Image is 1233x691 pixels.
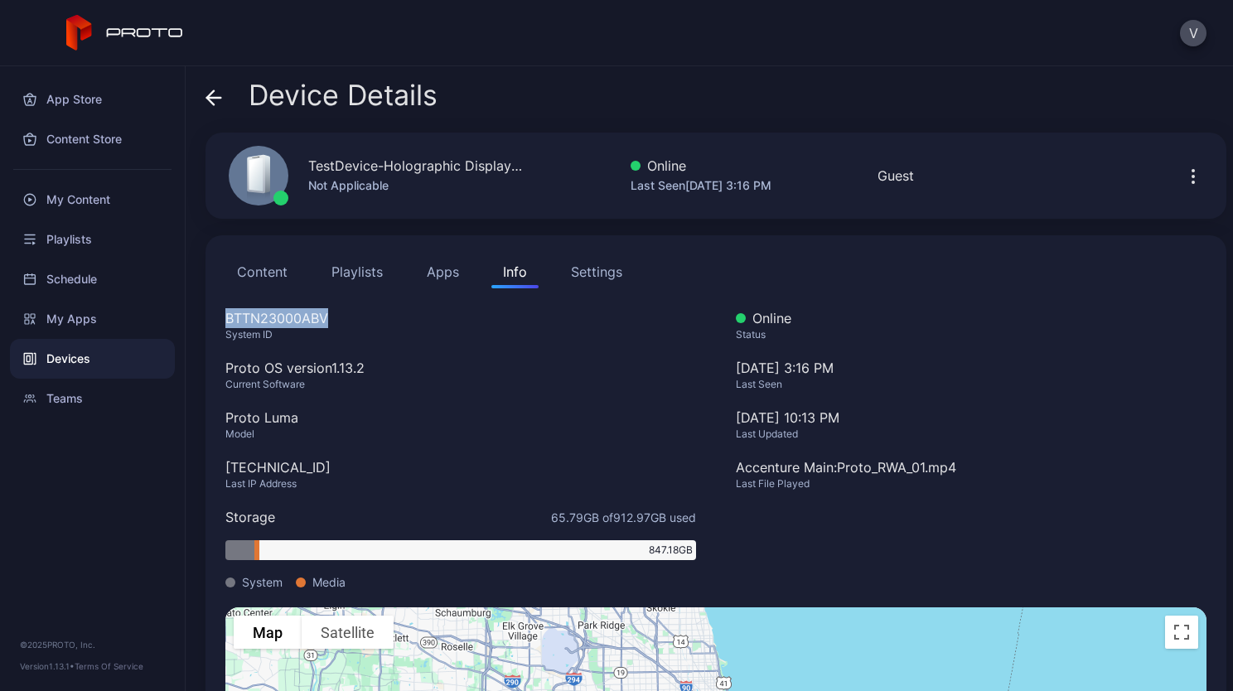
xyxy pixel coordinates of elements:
div: Accenture Main: Proto_RWA_01.mp4 [736,457,1206,477]
a: Content Store [10,119,175,159]
a: App Store [10,80,175,119]
div: Info [503,262,527,282]
span: Version 1.13.1 • [20,661,75,671]
span: 847.18 GB [649,543,693,558]
div: Status [736,328,1206,341]
a: Teams [10,379,175,418]
a: Devices [10,339,175,379]
button: Show street map [234,616,302,649]
a: Terms Of Service [75,661,143,671]
div: Storage [225,507,275,527]
div: Last Seen [736,378,1206,391]
div: Model [225,428,696,441]
button: Show satellite imagery [302,616,394,649]
div: BTTN23000ABV [225,308,696,328]
div: Last File Played [736,477,1206,490]
a: Schedule [10,259,175,299]
div: Not Applicable [308,176,524,196]
div: Guest [878,166,914,186]
a: My Content [10,180,175,220]
div: System ID [225,328,696,341]
div: [TECHNICAL_ID] [225,457,696,477]
span: System [242,573,283,591]
button: Settings [559,255,634,288]
a: My Apps [10,299,175,339]
button: Content [225,255,299,288]
span: Device Details [249,80,438,111]
div: TestDevice-Holographic Display-[GEOGRAPHIC_DATA]-500West-Showcase [308,156,524,176]
div: Current Software [225,378,696,391]
div: Last Updated [736,428,1206,441]
div: Proto OS version 1.13.2 [225,358,696,378]
div: Settings [571,262,622,282]
button: Playlists [320,255,394,288]
div: Online [631,156,771,176]
div: Last Seen [DATE] 3:16 PM [631,176,771,196]
div: © 2025 PROTO, Inc. [20,638,165,651]
div: [DATE] 3:16 PM [736,358,1206,408]
button: Apps [415,255,471,288]
div: Proto Luma [225,408,696,428]
span: Media [312,573,346,591]
button: Info [491,255,539,288]
button: V [1180,20,1206,46]
span: 65.79 GB of 912.97 GB used [551,509,696,526]
div: Online [736,308,1206,328]
button: Toggle fullscreen view [1165,616,1198,649]
a: Playlists [10,220,175,259]
div: [DATE] 10:13 PM [736,408,1206,428]
div: Last IP Address [225,477,696,490]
